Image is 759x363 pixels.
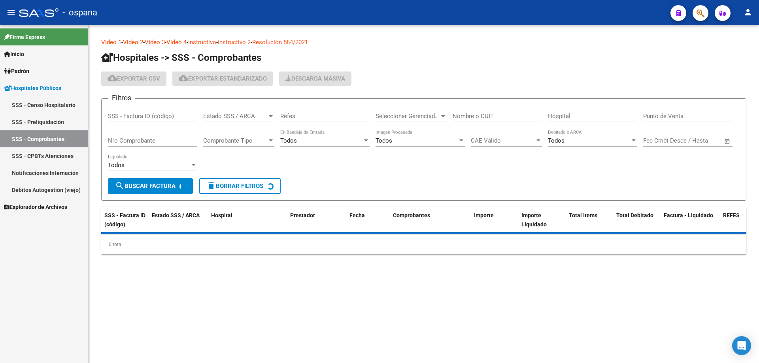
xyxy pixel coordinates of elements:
[101,235,746,254] div: 0 total
[723,137,732,146] button: Open calendar
[179,75,267,82] span: Exportar Estandarizado
[101,39,121,46] a: Video 1
[613,207,661,269] datatable-header-cell: Total Debitado
[566,207,613,269] datatable-header-cell: Total Items
[104,212,145,228] span: SSS - Factura ID (código)
[616,212,653,218] span: Total Debitado
[115,181,125,190] mat-icon: search
[4,67,29,75] span: Padrón
[280,137,297,144] span: Todos
[206,181,216,190] mat-icon: delete
[62,4,97,21] span: - ospana
[108,162,125,169] span: Todos
[152,212,200,218] span: Estado SSS / ARCA
[108,75,160,82] span: Exportar CSV
[346,207,390,269] datatable-header-cell: Fecha
[6,8,16,17] mat-icon: menu
[285,75,345,82] span: Descarga Masiva
[723,212,740,218] span: REFES
[474,212,494,218] span: Importe
[521,212,547,228] span: Importe Liquidado
[643,137,675,144] input: Fecha inicio
[101,71,166,86] button: Exportar CSV
[661,207,720,269] datatable-header-cell: Factura - Liquidado
[108,73,117,83] mat-icon: cloud_download
[252,39,308,46] a: Resolución 584/2021
[149,207,208,269] datatable-header-cell: Estado SSS / ARCA
[471,207,518,269] datatable-header-cell: Importe
[203,137,267,144] span: Comprobante Tipo
[206,182,263,190] span: Borrar Filtros
[172,71,273,86] button: Exportar Estandarizado
[188,39,216,46] a: Instructivo
[732,336,751,355] div: Open Intercom Messenger
[569,212,597,218] span: Total Items
[115,182,176,190] span: Buscar Factura
[4,50,24,58] span: Inicio
[145,39,165,46] a: Video 3
[101,52,261,63] span: Hospitales -> SSS - Comprobantes
[376,137,392,144] span: Todos
[279,71,351,86] button: Descarga Masiva
[211,212,232,218] span: Hospital
[279,71,351,86] app-download-masive: Descarga masiva de comprobantes (adjuntos)
[179,73,188,83] mat-icon: cloud_download
[166,39,187,46] a: Video 4
[682,137,721,144] input: Fecha fin
[108,178,193,194] button: Buscar Factura
[518,207,566,269] datatable-header-cell: Importe Liquidado
[101,207,149,269] datatable-header-cell: SSS - Factura ID (código)
[349,212,365,218] span: Fecha
[390,207,471,269] datatable-header-cell: Comprobantes
[123,39,143,46] a: Video 2
[4,84,61,92] span: Hospitales Públicos
[4,33,45,41] span: Firma Express
[199,178,281,194] button: Borrar Filtros
[376,113,440,120] span: Seleccionar Gerenciador
[4,203,67,211] span: Explorador de Archivos
[287,207,346,269] datatable-header-cell: Prestador
[471,137,535,144] span: CAE Válido
[108,92,135,103] h3: Filtros
[548,137,565,144] span: Todos
[290,212,315,218] span: Prestador
[743,8,753,17] mat-icon: person
[203,113,267,120] span: Estado SSS / ARCA
[664,212,713,218] span: Factura - Liquidado
[208,207,287,269] datatable-header-cell: Hospital
[218,39,251,46] a: Instructivo 2
[393,212,430,218] span: Comprobantes
[101,38,746,47] p: - - - - - -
